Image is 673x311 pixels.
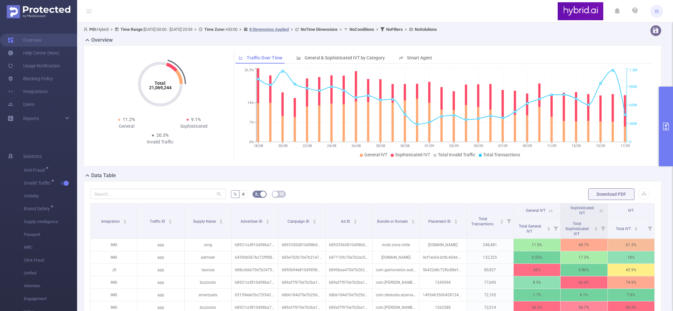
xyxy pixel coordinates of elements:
[500,219,504,222] div: Sort
[84,27,437,32] span: Hybrid [DATE] 00:00 - [DATE] 23:59 +00:00
[120,27,144,32] b: Time Range:
[561,289,607,301] p: 6.1%
[474,144,483,148] tspan: 05/09
[420,251,466,263] p: 0cf1ec64-dcfb-404d-a322-ef1e43e49572
[401,144,410,148] tspan: 30/08
[313,221,316,223] i: icon: caret-down
[123,219,127,222] div: Sort
[608,264,654,276] p: 42.9%
[91,172,116,179] h2: Data Table
[547,144,556,148] tspan: 11/09
[634,228,638,230] i: icon: caret-down
[24,267,77,280] span: Unified
[192,27,199,32] span: >
[594,226,598,230] div: Sort
[596,144,606,148] tspan: 15/09
[185,289,231,301] p: smartyads
[629,103,637,108] tspan: 600K
[301,27,338,32] b: No Time Dimensions
[185,251,231,263] p: admixer
[8,59,60,72] a: Usage Notification
[91,239,137,251] p: IMG
[232,264,278,276] p: 688ccbb670e7b247541fb0f2
[232,239,278,251] p: 68921ccf810d98ba7c17accf
[297,56,301,60] i: icon: bar-chart
[326,264,372,276] p: 6890baa470e7b262d8cb1b33
[634,226,638,230] div: Sort
[266,221,269,223] i: icon: caret-down
[8,85,48,98] a: Integrations
[374,27,380,32] span: >
[428,219,452,224] span: Placement ID
[254,144,263,148] tspan: 18/08
[629,85,637,89] tspan: 900K
[149,85,172,90] tspan: 21,069,244
[373,251,419,263] p: [DOMAIN_NAME]
[255,192,259,196] i: icon: bg-colors
[561,264,607,276] p: 0.86%
[278,144,288,148] tspan: 20/08
[327,144,336,148] tspan: 24/08
[313,219,316,220] i: icon: caret-up
[91,289,137,301] p: IMG
[565,221,589,236] span: Total Sophisticated IVT
[634,226,638,228] i: icon: caret-up
[204,27,225,32] b: Time Zone:
[123,219,127,220] i: icon: caret-up
[523,144,532,148] tspan: 09/09
[266,219,270,222] div: Sort
[454,219,458,222] div: Sort
[280,192,284,196] i: icon: table
[373,264,419,276] p: com.gamovation.sudoku
[588,188,634,200] button: Download PDF
[608,289,654,301] p: 7.8%
[289,27,295,32] span: >
[500,219,503,220] i: icon: caret-up
[420,276,466,289] p: 1245994
[467,276,513,289] p: 77,690
[608,276,654,289] p: 74.9%
[629,122,637,126] tspan: 300K
[90,189,226,199] input: Search...
[232,276,278,289] p: 68921ccf810d98ba7c17accf
[377,219,409,224] span: Bundle or Domain
[137,264,184,276] p: app
[84,27,89,31] i: icon: user
[303,144,312,148] tspan: 22/08
[91,276,137,289] p: IMG
[137,276,184,289] p: app
[629,68,637,73] tspan: 1.2M
[551,218,560,238] i: Filter menu
[514,264,560,276] p: 42%
[237,27,244,32] span: >
[326,239,372,251] p: 68933560810d98b030cc20e2
[8,34,41,47] a: Overview
[249,120,254,125] tspan: 7%
[326,251,372,263] p: 687110fc70e7b2ac54c4067a
[608,251,654,263] p: 18%
[24,181,53,185] span: Invalid Traffic
[288,219,310,224] span: Campaign ID
[498,144,508,148] tspan: 07/09
[24,190,77,203] span: Visibility
[24,228,77,241] span: Passport
[279,276,325,289] p: 689af7f970e7b2ba1c348001
[8,72,53,85] a: Blocking Policy
[150,219,166,224] span: Traffic ID
[8,47,59,59] a: Help Center (New)
[514,251,560,263] p: 0.55%
[547,228,551,230] i: icon: caret-down
[386,27,403,32] b: No Filters
[279,239,325,251] p: 68933560810d98b030cc20e1
[373,289,419,301] p: com.trkstudio.ezanvakti
[249,140,254,144] tspan: 0%
[351,144,361,148] tspan: 26/08
[483,152,520,157] span: Total Transactions
[449,144,459,148] tspan: 03/09
[137,289,184,301] p: app
[247,55,282,60] span: Traffic Over Time
[137,251,184,263] p: app
[127,139,194,145] div: Invalid Traffic
[454,221,457,223] i: icon: caret-down
[403,27,409,32] span: >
